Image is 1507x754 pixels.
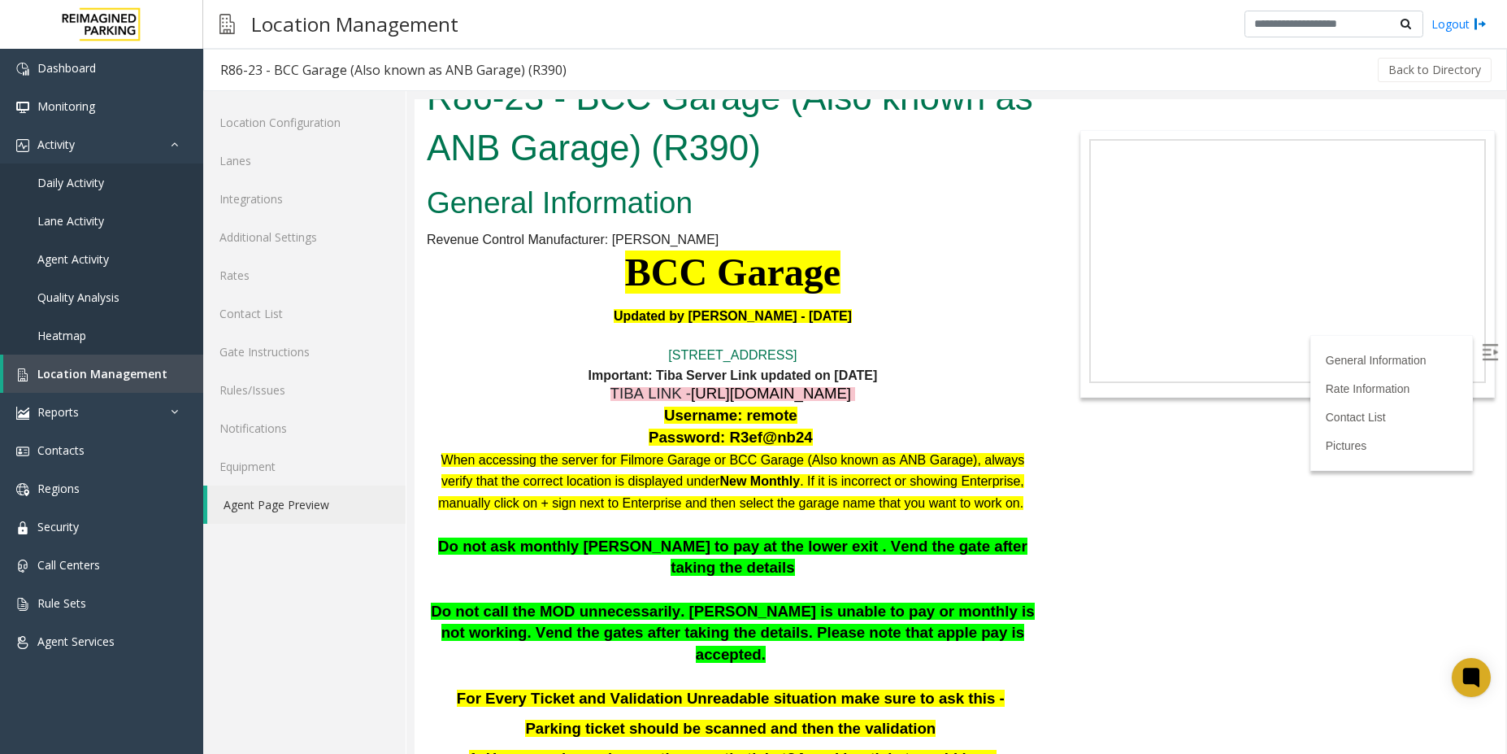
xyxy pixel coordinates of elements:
img: 'icon' [16,63,29,76]
span: Username: remote [250,307,383,325]
a: Additional Settings [203,218,406,256]
font: Updated by [PERSON_NAME] - [DATE] [199,210,437,224]
a: Rules/Issues [203,371,406,409]
a: Rates [203,256,406,294]
span: When accessing the server for Filmore Garage or BCC Garage (Also known as ANB Garage), always ver... [27,354,610,390]
span: ticket? [332,651,381,668]
span: Security [37,519,79,534]
span: New Monthly [305,375,385,389]
img: 'icon' [16,483,29,496]
a: Pictures [911,340,953,353]
img: 'icon' [16,560,29,573]
span: Daily Activity [37,175,104,190]
h3: Location Management [243,4,467,44]
a: Contact List [203,294,406,333]
h2: General Information [12,83,624,125]
button: Back to Directory [1378,58,1492,82]
span: Monitoring [37,98,95,114]
span: A parking ticket would have 2 [126,651,582,690]
a: [URL][DOMAIN_NAME] [276,288,436,302]
a: Rate Information [911,283,996,296]
b: Important: Tiba Server Link updated on [DATE] [173,269,463,283]
a: [STREET_ADDRESS] [254,249,382,263]
span: Activity [37,137,75,152]
a: Equipment [203,447,406,486]
span: Password: R3ef@nb24 [234,329,398,346]
font: BCC Garage [211,151,426,194]
a: Notifications [203,409,406,447]
span: Do not ask monthly [PERSON_NAME] to pay at the lower exit . Vend the gate after taking the details [24,438,613,477]
img: 'icon' [16,139,29,152]
span: Dashboard [37,60,96,76]
a: Location Configuration [203,103,406,142]
img: pageIcon [219,4,235,44]
span: . How [63,651,103,668]
span: Call Centers [37,557,100,573]
img: 'icon' [16,101,29,114]
img: 'icon' [16,598,29,611]
span: Agent Activity [37,251,109,267]
span: Regions [37,481,80,496]
span: Lane Activity [37,213,104,229]
span: Reports [37,404,79,420]
span: [URL][DOMAIN_NAME] [276,285,436,303]
img: 'icon' [16,445,29,458]
img: 'icon' [16,368,29,381]
span: Do not call the MOD unnecessarily. [PERSON_NAME] is unable to pay or monthly is not working. Vend... [16,503,619,564]
a: Location Management [3,355,203,393]
a: Logout [1431,15,1487,33]
span: many barcodes are there on the [103,651,332,668]
span: Quality Analysis [37,290,119,305]
img: logout [1474,15,1487,33]
span: Rule Sets [37,595,86,611]
span: For Every Ticket and Validation Unreadable situation make sure to ask this - [42,591,590,608]
span: TIBA LINK - [196,285,277,303]
img: 'icon' [16,636,29,649]
div: R86-23 - BCC Garage (Also known as ANB Garage) (R390) [220,59,567,81]
span: Contacts [37,442,85,458]
img: 'icon' [16,521,29,534]
span: . If it is incorrect or showing Enterprise, manually click on + sign next to Enterprise and then ... [24,375,610,411]
a: Agent Page Preview [207,486,406,524]
a: Contact List [911,312,971,325]
img: Open/Close Sidebar Menu [1067,245,1084,261]
span: Parking ticket should be scanned and then the validation [111,621,521,638]
span: Agent Services [37,634,115,649]
span: 1 [54,651,63,668]
span: Location Management [37,366,167,381]
a: Gate Instructions [203,333,406,371]
a: Integrations [203,180,406,218]
span: Heatmap [37,328,86,343]
a: Lanes [203,142,406,180]
img: 'icon' [16,407,29,420]
span: Revenue Control Manufacturer: [PERSON_NAME] [12,133,304,147]
a: General Information [911,255,1012,268]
